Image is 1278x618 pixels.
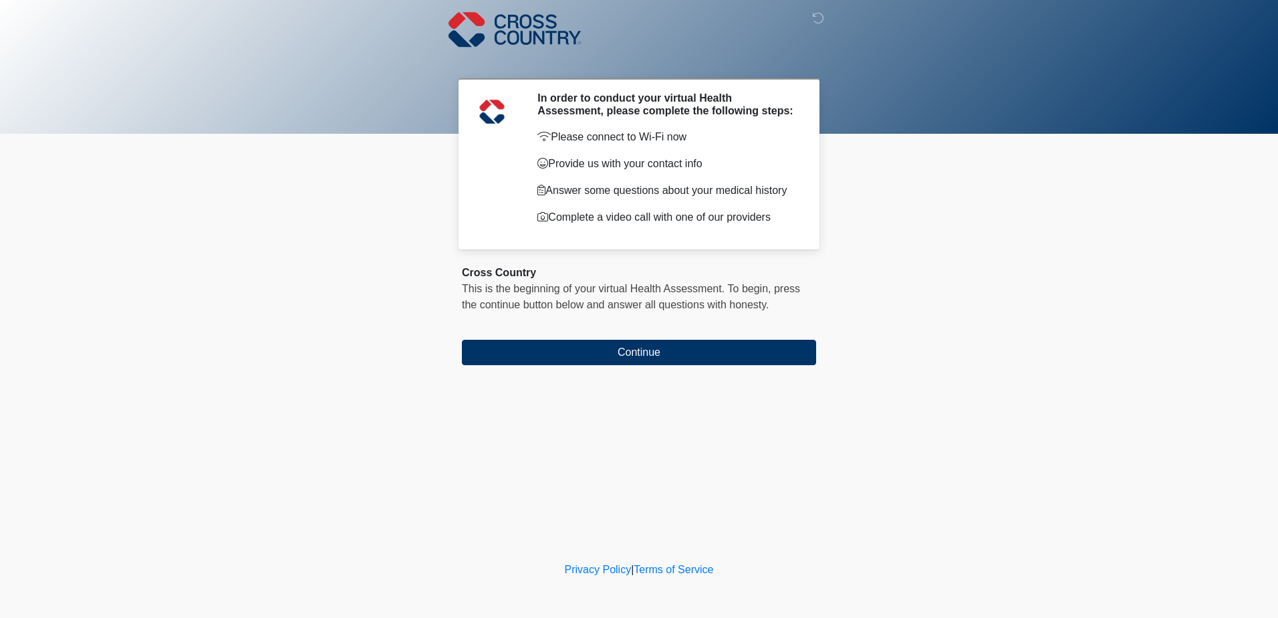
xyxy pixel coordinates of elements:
[537,129,796,145] p: Please connect to Wi-Fi now
[462,283,800,310] span: press the continue button below and answer all questions with honesty.
[728,283,774,294] span: To begin,
[472,92,512,132] img: Agent Avatar
[537,92,796,117] h2: In order to conduct your virtual Health Assessment, please complete the following steps:
[462,340,816,365] button: Continue
[462,265,816,281] div: Cross Country
[537,209,796,225] p: Complete a video call with one of our providers
[449,10,581,49] img: Cross Country Logo
[537,183,796,199] p: Answer some questions about your medical history
[452,48,826,73] h1: ‎ ‎ ‎
[462,283,725,294] span: This is the beginning of your virtual Health Assessment.
[634,564,713,575] a: Terms of Service
[565,564,632,575] a: Privacy Policy
[631,564,634,575] a: |
[537,156,796,172] p: Provide us with your contact info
